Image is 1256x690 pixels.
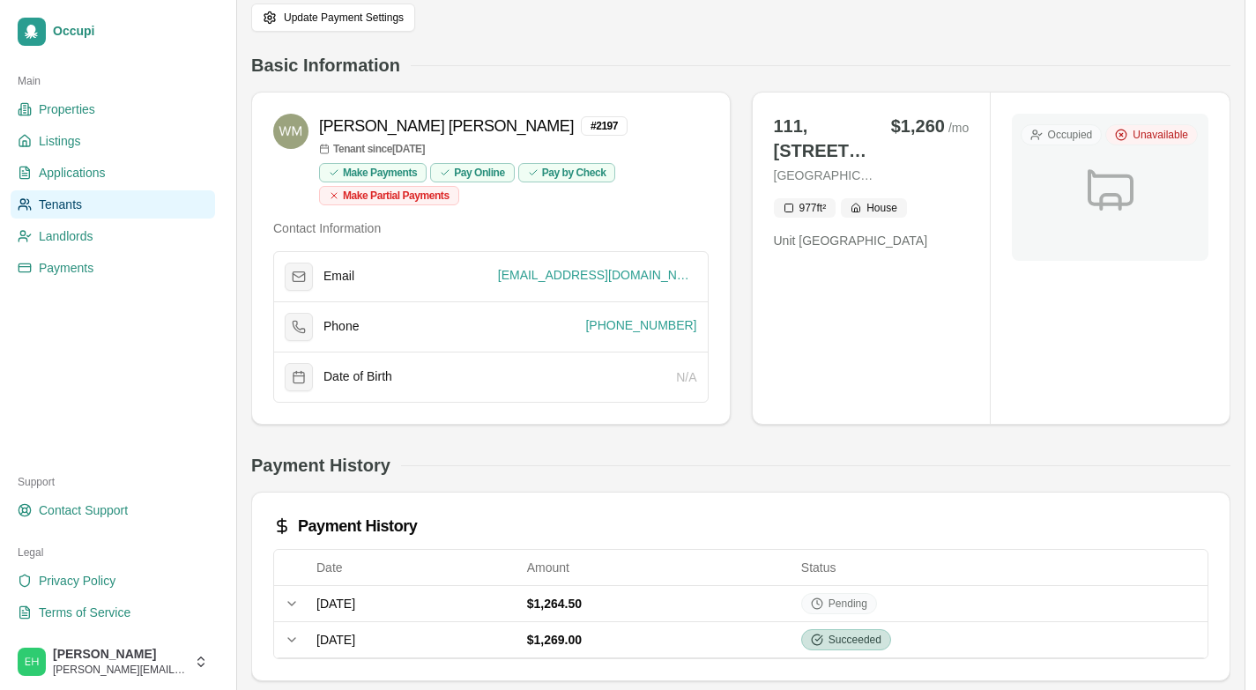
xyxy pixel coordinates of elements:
a: Occupi [11,11,215,53]
div: Make Partial Payments [319,186,459,205]
p: Unit [GEOGRAPHIC_DATA] [774,232,970,249]
h2: Payment History [251,453,390,478]
button: Update Payment Settings [251,4,415,32]
span: Unavailable [1133,128,1188,142]
span: Succeeded [829,633,881,647]
div: House [841,198,907,218]
span: Phone [323,319,359,335]
a: Payments [11,254,215,282]
div: # 2197 [581,116,628,136]
div: Payment History [273,514,1208,538]
div: Pay Online [430,163,515,182]
h4: Contact Information [273,219,709,237]
span: [DATE] [316,633,355,647]
span: [PHONE_NUMBER] [585,316,696,334]
span: Listings [39,132,80,150]
p: [GEOGRAPHIC_DATA], [GEOGRAPHIC_DATA], 30213 [774,167,873,184]
span: Privacy Policy [39,572,115,590]
img: Winston Moore [273,114,308,149]
span: Occupi [53,24,208,40]
span: Date of Birth [323,369,392,385]
span: [PERSON_NAME][EMAIL_ADDRESS][DOMAIN_NAME] [53,663,187,677]
a: Contact Support [11,496,215,524]
img: Emily Hart [18,648,46,676]
span: Payments [39,259,93,277]
span: $1,260 [891,114,945,138]
span: Applications [39,164,106,182]
div: Main [11,67,215,95]
span: / mo [948,119,969,137]
span: $1,264.50 [527,597,582,611]
div: Support [11,468,215,496]
a: Tenants [11,190,215,219]
span: [DATE] [316,597,355,611]
span: $1,269.00 [527,633,582,647]
p: Tenant since [DATE] [319,142,709,156]
span: Occupied [1048,128,1093,142]
h3: [PERSON_NAME] [PERSON_NAME] [319,114,574,138]
span: Terms of Service [39,604,130,621]
span: Properties [39,100,95,118]
div: Legal [11,538,215,567]
p: 111, [STREET_ADDRESS] [774,114,873,163]
span: [EMAIL_ADDRESS][DOMAIN_NAME] [498,266,697,284]
span: N/A [676,370,696,384]
button: Emily Hart[PERSON_NAME][PERSON_NAME][EMAIL_ADDRESS][DOMAIN_NAME] [11,641,215,683]
a: Terms of Service [11,598,215,627]
span: [PERSON_NAME] [53,647,187,663]
h2: Basic Information [251,53,400,78]
div: 977 ft² [774,198,836,218]
a: Properties [11,95,215,123]
span: Contact Support [39,501,128,519]
th: Date [309,550,520,585]
span: Tenants [39,196,82,213]
div: Pay by Check [518,163,616,182]
a: Privacy Policy [11,567,215,595]
a: Landlords [11,222,215,250]
span: Email [323,269,354,285]
a: Listings [11,127,215,155]
th: Status [794,550,1208,585]
a: Applications [11,159,215,187]
th: Amount [520,550,794,585]
span: Landlords [39,227,93,245]
span: Pending [829,597,867,611]
div: Make Payments [319,163,427,182]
